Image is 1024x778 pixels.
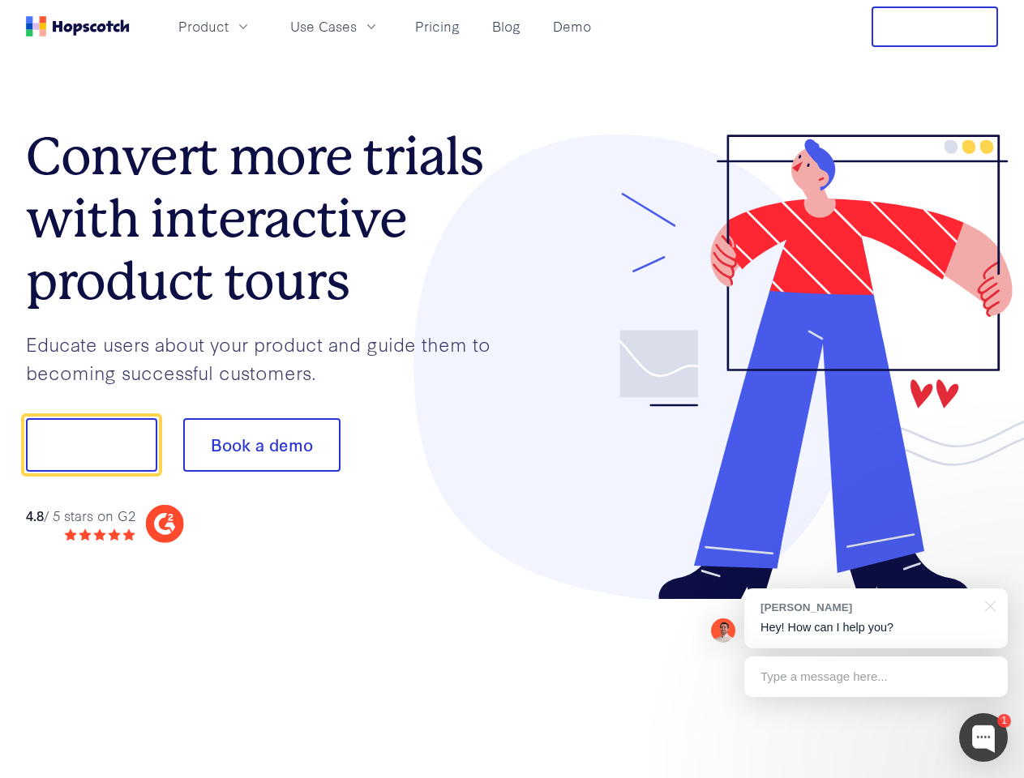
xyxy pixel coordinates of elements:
p: Educate users about your product and guide them to becoming successful customers. [26,330,512,386]
button: Book a demo [183,418,341,472]
div: 1 [997,714,1011,728]
button: Free Trial [872,6,998,47]
div: / 5 stars on G2 [26,506,135,526]
button: Product [169,13,261,40]
h1: Convert more trials with interactive product tours [26,126,512,312]
span: Product [178,16,229,36]
p: Hey! How can I help you? [761,619,992,636]
a: Home [26,16,130,36]
a: Pricing [409,13,466,40]
a: Demo [546,13,598,40]
strong: 4.8 [26,506,44,524]
span: Use Cases [290,16,357,36]
img: Mark Spera [711,618,735,643]
div: Type a message here... [744,656,1008,697]
div: [PERSON_NAME] [761,600,975,615]
button: Show me! [26,418,157,472]
a: Blog [486,13,527,40]
button: Use Cases [281,13,389,40]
